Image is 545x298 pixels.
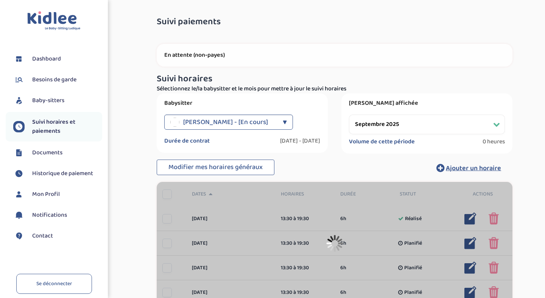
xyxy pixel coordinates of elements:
span: Modifier mes horaires généraux [168,162,263,172]
span: Historique de paiement [32,169,93,178]
span: Notifications [32,211,67,220]
img: logo.svg [27,11,81,31]
img: suivihoraire.svg [13,168,25,179]
span: Dashboard [32,54,61,64]
h3: Suivi horaires [157,74,512,84]
img: babysitters.svg [13,95,25,106]
div: ▼ [283,115,287,130]
span: [PERSON_NAME] - [En cours] [183,115,268,130]
span: Suivi paiements [157,17,221,27]
span: 0 heures [483,138,505,146]
label: Volume de cette période [349,138,415,146]
span: Mon Profil [32,190,60,199]
a: Mon Profil [13,189,102,200]
a: Historique de paiement [13,168,102,179]
a: Dashboard [13,53,102,65]
span: Contact [32,231,53,241]
span: Documents [32,148,62,157]
button: Modifier mes horaires généraux [157,160,274,175]
a: Notifications [13,210,102,221]
span: Ajouter un horaire [446,163,501,174]
p: Sélectionnez le/la babysitter et le mois pour mettre à jour le suivi horaires [157,84,512,93]
label: [DATE] - [DATE] [280,137,320,145]
a: Baby-sitters [13,95,102,106]
a: Suivi horaires et paiements [13,118,102,136]
a: Se déconnecter [16,274,92,294]
label: Babysitter [164,99,320,107]
img: documents.svg [13,147,25,158]
img: loader_sticker.gif [326,235,343,252]
p: En attente (non-payes) [164,51,505,59]
a: Documents [13,147,102,158]
img: contact.svg [13,230,25,242]
label: Durée de contrat [164,137,210,145]
span: Suivi horaires et paiements [32,118,102,136]
a: Besoins de garde [13,74,102,85]
img: suivihoraire.svg [13,121,25,132]
span: Besoins de garde [32,75,76,84]
a: Contact [13,230,102,242]
span: Baby-sitters [32,96,64,105]
label: [PERSON_NAME] affichée [349,99,505,107]
img: notification.svg [13,210,25,221]
img: profil.svg [13,189,25,200]
img: besoin.svg [13,74,25,85]
button: Ajouter un horaire [425,160,512,176]
img: dashboard.svg [13,53,25,65]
